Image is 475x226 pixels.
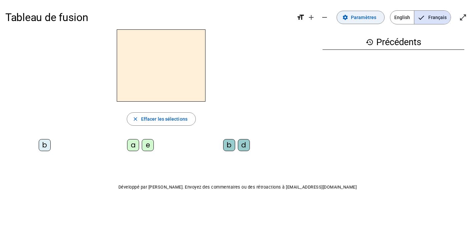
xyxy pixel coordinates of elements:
[337,11,385,24] button: Paramètres
[366,38,374,46] mat-icon: history
[127,139,139,151] div: a
[238,139,250,151] div: d
[5,183,470,191] p: Développé par [PERSON_NAME]. Envoyez des commentaires ou des rétroactions à [EMAIL_ADDRESS][DOMAI...
[39,139,51,151] div: b
[307,13,315,21] mat-icon: add
[351,13,376,21] span: Paramètres
[459,13,467,21] mat-icon: open_in_full
[132,116,138,122] mat-icon: close
[342,14,348,20] mat-icon: settings
[127,112,196,126] button: Effacer les sélections
[142,139,154,151] div: e
[318,11,331,24] button: Diminuer la taille de la police
[414,11,451,24] span: Français
[323,35,464,50] h3: Précédents
[321,13,329,21] mat-icon: remove
[305,11,318,24] button: Augmenter la taille de la police
[297,13,305,21] mat-icon: format_size
[5,7,291,28] h1: Tableau de fusion
[141,115,187,123] span: Effacer les sélections
[390,11,414,24] span: English
[456,11,470,24] button: Entrer en plein écran
[390,10,451,24] mat-button-toggle-group: Language selection
[223,139,235,151] div: b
